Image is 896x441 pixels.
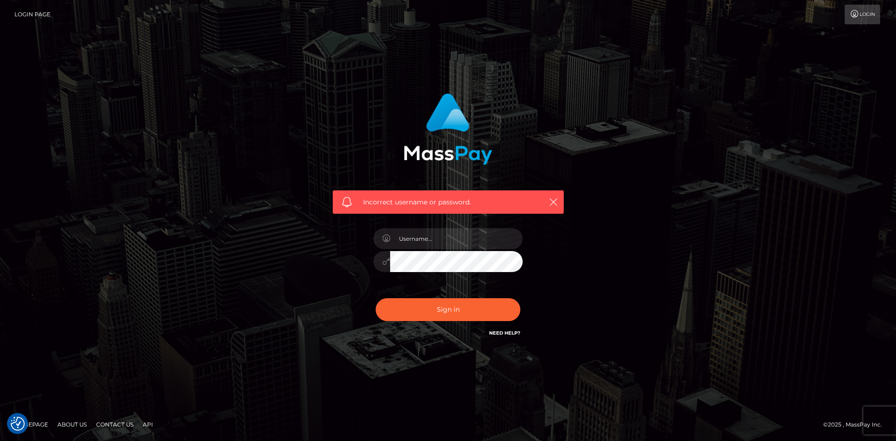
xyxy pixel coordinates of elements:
[92,417,137,432] a: Contact Us
[489,330,520,336] a: Need Help?
[54,417,91,432] a: About Us
[376,298,520,321] button: Sign in
[845,5,880,24] a: Login
[139,417,157,432] a: API
[10,417,52,432] a: Homepage
[11,417,25,431] button: Consent Preferences
[390,228,523,249] input: Username...
[11,417,25,431] img: Revisit consent button
[363,197,533,207] span: Incorrect username or password.
[404,93,492,165] img: MassPay Login
[823,420,889,430] div: © 2025 , MassPay Inc.
[14,5,50,24] a: Login Page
